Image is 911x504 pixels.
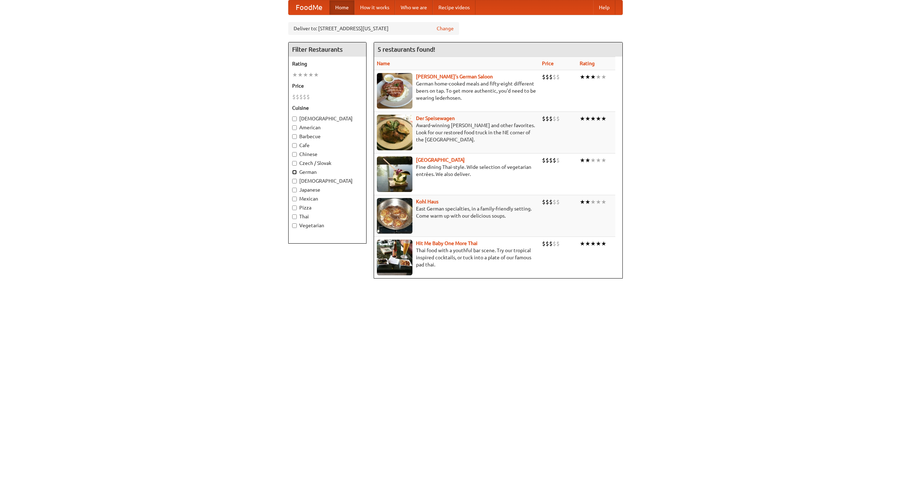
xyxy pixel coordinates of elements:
li: $ [299,93,303,101]
li: ★ [601,115,606,123]
li: ★ [601,240,606,248]
li: $ [306,93,310,101]
li: $ [542,240,546,248]
div: Deliver to: [STREET_ADDRESS][US_STATE] [288,22,459,35]
li: $ [556,73,560,81]
label: Mexican [292,195,363,202]
li: ★ [601,198,606,206]
li: $ [553,73,556,81]
label: [DEMOGRAPHIC_DATA] [292,115,363,122]
input: Vegetarian [292,223,297,228]
label: Thai [292,213,363,220]
li: $ [556,156,560,164]
li: $ [556,240,560,248]
a: Home [330,0,354,15]
label: Chinese [292,151,363,158]
li: ★ [590,115,596,123]
li: ★ [580,115,585,123]
li: ★ [596,115,601,123]
li: ★ [580,198,585,206]
img: babythai.jpg [377,240,412,275]
a: FoodMe [289,0,330,15]
li: $ [542,156,546,164]
a: Price [542,61,554,66]
li: ★ [585,73,590,81]
li: ★ [314,71,319,79]
li: ★ [292,71,297,79]
input: Japanese [292,188,297,192]
label: Vegetarian [292,222,363,229]
input: Czech / Slovak [292,161,297,166]
li: $ [546,240,549,248]
img: speisewagen.jpg [377,115,412,150]
input: Barbecue [292,134,297,139]
a: How it works [354,0,395,15]
li: ★ [596,198,601,206]
label: Pizza [292,204,363,211]
input: Cafe [292,143,297,148]
h5: Rating [292,60,363,67]
a: Who we are [395,0,433,15]
b: [PERSON_NAME]'s German Saloon [416,74,493,79]
ng-pluralize: 5 restaurants found! [378,46,435,53]
li: $ [553,198,556,206]
h4: Filter Restaurants [289,42,366,57]
label: Cafe [292,142,363,149]
li: $ [542,115,546,123]
li: ★ [585,156,590,164]
label: Japanese [292,186,363,193]
input: [DEMOGRAPHIC_DATA] [292,116,297,121]
h5: Price [292,82,363,89]
p: East German specialties, in a family-friendly setting. Come warm up with our delicious soups. [377,205,536,219]
li: ★ [580,156,585,164]
li: ★ [590,73,596,81]
li: ★ [596,156,601,164]
label: American [292,124,363,131]
a: Hit Me Baby One More Thai [416,240,478,246]
label: Barbecue [292,133,363,140]
li: ★ [590,240,596,248]
li: ★ [308,71,314,79]
li: $ [546,73,549,81]
li: $ [303,93,306,101]
input: Pizza [292,206,297,210]
li: $ [546,156,549,164]
li: ★ [590,198,596,206]
img: kohlhaus.jpg [377,198,412,234]
li: ★ [303,71,308,79]
label: German [292,168,363,176]
li: $ [556,115,560,123]
a: Change [437,25,454,32]
li: ★ [580,73,585,81]
li: $ [546,198,549,206]
li: $ [542,73,546,81]
li: ★ [596,240,601,248]
li: $ [553,115,556,123]
input: American [292,125,297,130]
li: $ [549,156,553,164]
p: Award-winning [PERSON_NAME] and other favorites. Look for our restored food truck in the NE corne... [377,122,536,143]
label: Czech / Slovak [292,160,363,167]
a: Der Speisewagen [416,115,455,121]
a: Help [593,0,615,15]
li: $ [553,240,556,248]
a: Kohl Haus [416,199,438,204]
li: ★ [585,115,590,123]
input: German [292,170,297,175]
li: $ [292,93,296,101]
li: $ [556,198,560,206]
label: [DEMOGRAPHIC_DATA] [292,177,363,185]
a: [GEOGRAPHIC_DATA] [416,157,465,163]
li: $ [296,93,299,101]
li: $ [549,240,553,248]
input: [DEMOGRAPHIC_DATA] [292,179,297,183]
li: ★ [580,240,585,248]
li: ★ [585,198,590,206]
a: Rating [580,61,595,66]
img: satay.jpg [377,156,412,192]
li: ★ [585,240,590,248]
li: $ [549,115,553,123]
a: Name [377,61,390,66]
